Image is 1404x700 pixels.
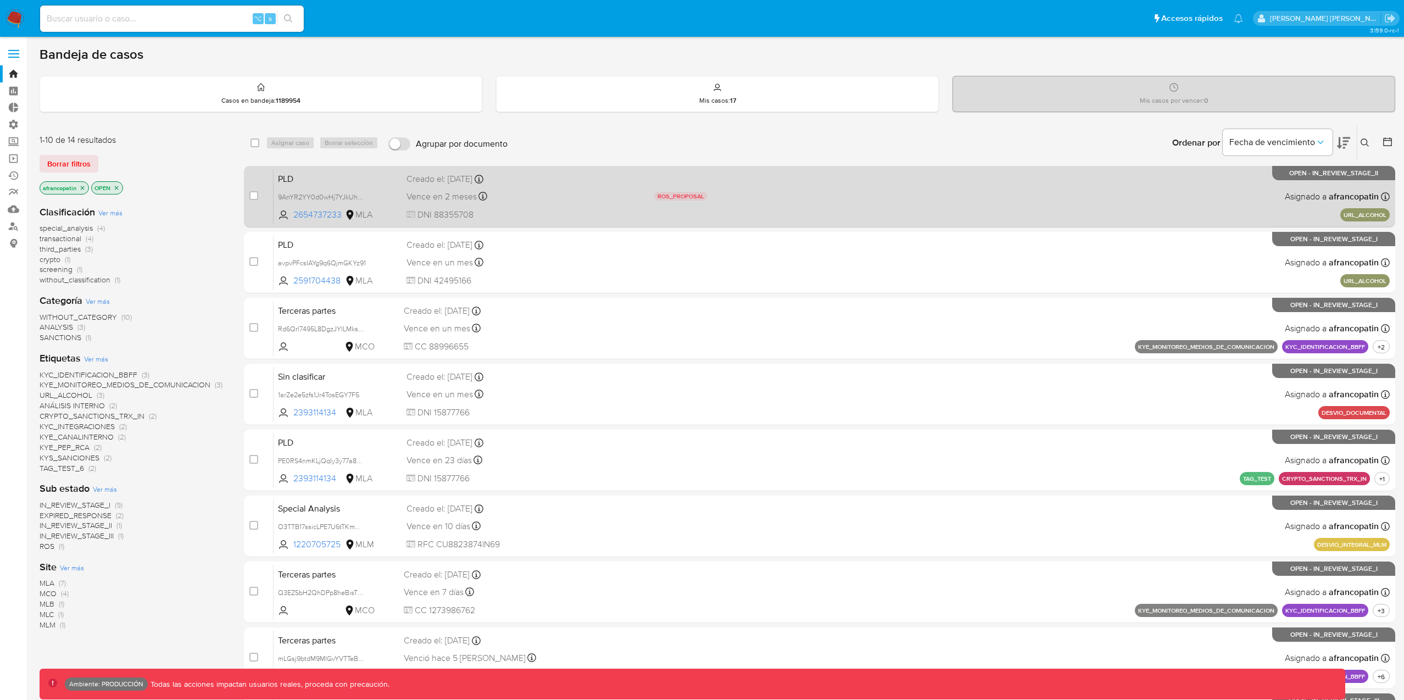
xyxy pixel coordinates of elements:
[277,11,299,26] button: search-icon
[1384,13,1396,24] a: Salir
[1234,14,1243,23] a: Notificaciones
[254,13,262,24] span: ⌥
[269,13,272,24] span: s
[148,679,389,690] p: Todas las acciones impactan usuarios reales, proceda con precaución.
[40,12,304,26] input: Buscar usuario o caso...
[69,682,143,686] p: Ambiente: PRODUCCIÓN
[1161,13,1223,24] span: Accesos rápidos
[1270,13,1381,24] p: angelamaria.francopatino@mercadolibre.com.co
